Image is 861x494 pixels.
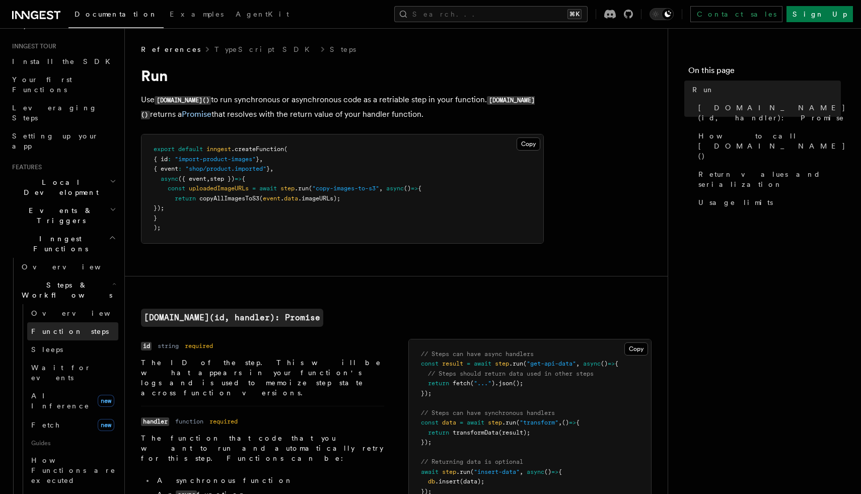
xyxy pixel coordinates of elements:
[694,193,841,211] a: Usage limits
[27,322,118,340] a: Function steps
[558,419,562,426] span: ,
[474,380,491,387] span: "..."
[168,156,171,163] span: :
[8,52,118,70] a: Install the SDK
[170,10,224,18] span: Examples
[467,419,484,426] span: await
[8,234,109,254] span: Inngest Functions
[182,109,211,119] a: Promise
[8,230,118,258] button: Inngest Functions
[576,360,580,367] span: ,
[18,258,118,276] a: Overview
[421,468,439,475] span: await
[141,96,535,119] code: [DOMAIN_NAME]()
[154,224,161,231] span: );
[453,380,470,387] span: fetch
[12,132,99,150] span: Setting up your app
[161,175,178,182] span: async
[509,360,523,367] span: .run
[27,451,118,489] a: How Functions are executed
[266,165,270,172] span: }
[31,327,109,335] span: Function steps
[421,419,439,426] span: const
[141,66,544,85] h1: Run
[98,395,114,407] span: new
[470,468,474,475] span: (
[421,439,432,446] span: });
[175,417,203,426] dd: function
[309,185,312,192] span: (
[456,468,470,475] span: .run
[31,345,63,354] span: Sleeps
[178,165,182,172] span: :
[562,419,569,426] span: ()
[280,195,284,202] span: .
[12,57,116,65] span: Install the SDK
[206,146,231,153] span: inngest
[154,215,157,222] span: }
[236,10,289,18] span: AgentKit
[474,360,491,367] span: await
[27,387,118,415] a: AI Inferencenew
[256,156,259,163] span: }
[141,358,384,398] p: The ID of the step. This will be what appears in your function's logs and is used to memoize step...
[31,456,116,484] span: How Functions are executed
[576,419,580,426] span: {
[690,6,782,22] a: Contact sales
[175,156,256,163] span: "import-product-images"
[185,342,213,350] dd: required
[442,419,456,426] span: data
[185,165,266,172] span: "shop/product.imported"
[394,6,588,22] button: Search...⌘K
[516,419,520,426] span: (
[259,156,263,163] span: ,
[189,185,249,192] span: uploadedImageURLs
[252,185,256,192] span: =
[12,76,72,94] span: Your first Functions
[513,380,523,387] span: ();
[259,185,277,192] span: await
[460,419,463,426] span: =
[141,44,200,54] span: References
[428,478,435,485] span: db
[31,421,60,429] span: Fetch
[31,364,91,382] span: Wait for events
[214,44,316,54] a: TypeScript SDK
[8,173,118,201] button: Local Development
[18,280,112,300] span: Steps & Workflows
[418,185,421,192] span: {
[27,435,118,451] span: Guides
[168,185,185,192] span: const
[498,429,530,436] span: (result);
[175,195,196,202] span: return
[164,3,230,27] a: Examples
[411,185,418,192] span: =>
[141,309,323,327] code: [DOMAIN_NAME](id, handler): Promise
[22,263,125,271] span: Overview
[209,417,238,426] dd: required
[154,165,178,172] span: { event
[442,468,456,475] span: step
[421,360,439,367] span: const
[698,197,773,207] span: Usage limits
[8,201,118,230] button: Events & Triggers
[178,175,206,182] span: ({ event
[154,146,175,153] span: export
[601,360,608,367] span: ()
[558,468,562,475] span: {
[8,127,118,155] a: Setting up your app
[141,433,384,463] p: The function that code that you want to run and automatically retry for this step. Functions can be:
[694,127,841,165] a: How to call [DOMAIN_NAME]()
[692,85,714,95] span: Run
[495,360,509,367] span: step
[569,419,576,426] span: =>
[460,478,484,485] span: (data);
[235,175,242,182] span: =>
[520,468,523,475] span: ,
[470,380,474,387] span: (
[330,44,356,54] a: Steps
[12,104,97,122] span: Leveraging Steps
[154,204,164,211] span: });
[453,429,498,436] span: transformData
[428,370,594,377] span: // Steps should return data used in other steps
